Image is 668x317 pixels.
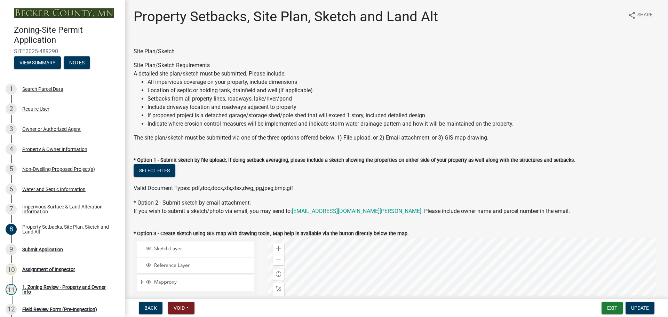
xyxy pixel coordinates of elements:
[14,8,114,18] img: Becker County, Minnesota
[637,11,653,19] span: Share
[628,11,636,19] i: share
[145,279,252,286] div: Mapproxy
[6,144,17,155] div: 4
[145,246,252,253] div: Sketch Layer
[168,302,194,314] button: Void
[14,56,61,69] button: View Summary
[152,246,252,252] span: Sketch Layer
[6,103,17,114] div: 2
[152,279,252,285] span: Mapproxy
[6,164,17,175] div: 5
[6,304,17,315] div: 12
[14,48,111,55] span: SITE2025-489290
[152,262,252,269] span: Reference Layer
[22,224,114,234] div: Property Setbacks, Site Plan, Sketch and Land Alt
[144,305,157,311] span: Back
[602,302,623,314] button: Exit
[134,185,293,191] span: Valid Document Types: pdf,doc,docx,xls,xlsx,dwg,jpg,jpeg,bmp,gif
[626,302,654,314] button: Update
[273,269,284,280] div: Find my location
[14,25,120,45] h4: Zoning-Site Permit Application
[134,208,570,214] span: If you wish to submit a sketch/photo via email, you may send to: . Please include owner name and ...
[148,111,660,120] li: If proposed project is a detached garage/storage shed/pole shed that will exceed 1 story, include...
[134,134,660,142] div: The site plan/sketch must be submitted via one of the three options offered below; 1) File upload...
[22,127,81,132] div: Owner or Authorized Agent
[137,258,254,274] li: Reference Layer
[134,199,660,215] div: * Option 2 - Submit sketch by email attachment:
[22,247,63,252] div: Submit Application
[137,275,254,291] li: Mapproxy
[148,78,660,86] li: All impervious coverage on your property, include dimensions
[134,164,175,177] button: Select files
[22,167,95,172] div: Non-Dwelling Proposed Project(s)
[22,307,97,312] div: Field Review Form (Pre-Inspection)
[22,267,75,272] div: Assignment of Inspector
[174,305,185,311] span: Void
[134,70,660,128] div: A detailed site plan/sketch must be submitted. Please include:
[292,208,421,214] a: [EMAIL_ADDRESS][DOMAIN_NAME][PERSON_NAME]
[273,254,284,265] div: Zoom out
[622,8,658,22] button: shareShare
[134,158,575,163] label: * Option 1 - Submit sketch by file upload:, If doing setback averaging, please include a sketch s...
[64,56,90,69] button: Notes
[14,60,61,66] wm-modal-confirm: Summary
[148,120,660,128] li: Indicate where erosion control measures will be implemented and indicate storm water drainage pat...
[273,243,284,254] div: Zoom in
[136,240,255,293] ul: Layer List
[6,184,17,195] div: 6
[6,124,17,135] div: 3
[148,95,660,103] li: Setbacks from all property lines, roadways, lake/river/pond
[6,224,17,235] div: 8
[6,264,17,275] div: 10
[6,284,17,295] div: 11
[137,241,254,257] li: Sketch Layer
[22,87,63,92] div: Search Parcel Data
[64,60,90,66] wm-modal-confirm: Notes
[134,61,660,142] div: Site Plan/Sketch Requirements
[22,285,114,294] div: 1. Zoning Review - Property and Owner Info
[148,86,660,95] li: Location of septic or holding tank, drainfield and well (if applicable)
[6,84,17,95] div: 1
[134,47,660,56] div: Site Plan/Sketch
[6,204,17,215] div: 7
[22,204,114,214] div: Impervious Surface & Land Alteration Information
[134,8,438,25] h1: Property Setbacks, Site Plan, Sketch and Land Alt
[22,187,86,192] div: Water and Septic Information
[631,305,649,311] span: Update
[148,103,660,111] li: Include driveway location and roadways adjacent to property
[22,147,87,152] div: Property & Owner Information
[6,244,17,255] div: 9
[134,231,409,236] label: * Option 3 - Create sketch using GIS map with drawing tools:, Map help is available via the butto...
[145,262,252,269] div: Reference Layer
[139,302,162,314] button: Back
[140,279,145,286] span: Expand
[22,106,49,111] div: Require User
